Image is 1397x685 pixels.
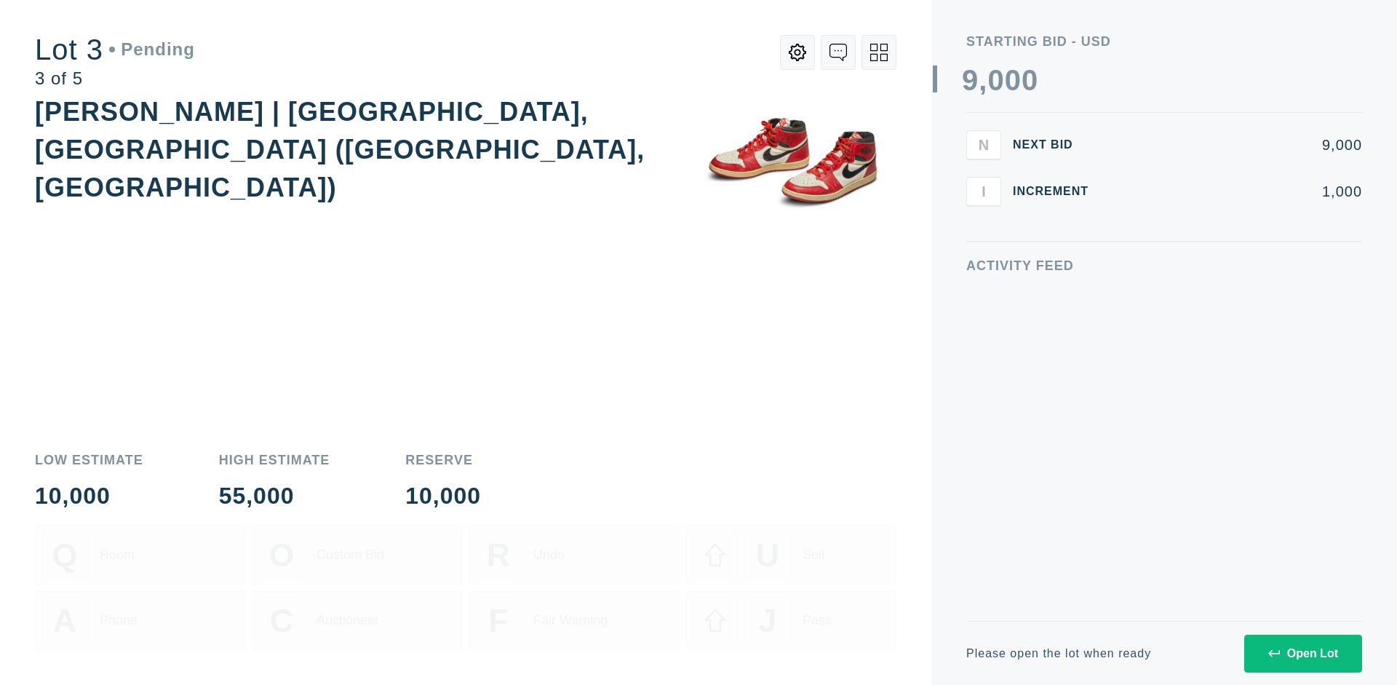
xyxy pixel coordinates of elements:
div: Please open the lot when ready [966,648,1151,660]
span: N [979,136,989,153]
div: 10,000 [35,484,143,507]
div: 0 [1022,66,1038,95]
div: Open Lot [1268,647,1338,660]
div: 3 of 5 [35,70,195,87]
div: 9 [962,66,979,95]
div: 1,000 [1112,184,1362,199]
button: I [966,177,1001,206]
div: Increment [1013,186,1100,197]
div: 9,000 [1112,138,1362,152]
div: Next Bid [1013,139,1100,151]
div: 10,000 [405,484,481,507]
div: 0 [987,66,1004,95]
button: Open Lot [1244,635,1362,673]
div: Low Estimate [35,454,143,467]
div: 55,000 [219,484,330,507]
div: Starting Bid - USD [966,35,1362,48]
span: I [982,183,986,199]
div: Reserve [405,454,481,467]
div: [PERSON_NAME] | [GEOGRAPHIC_DATA], [GEOGRAPHIC_DATA] ([GEOGRAPHIC_DATA], [GEOGRAPHIC_DATA]) [35,97,645,202]
div: 0 [1005,66,1022,95]
div: High Estimate [219,454,330,467]
div: Lot 3 [35,35,195,64]
button: N [966,130,1001,159]
div: , [979,66,987,357]
div: Activity Feed [966,259,1362,272]
div: Pending [109,41,195,58]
